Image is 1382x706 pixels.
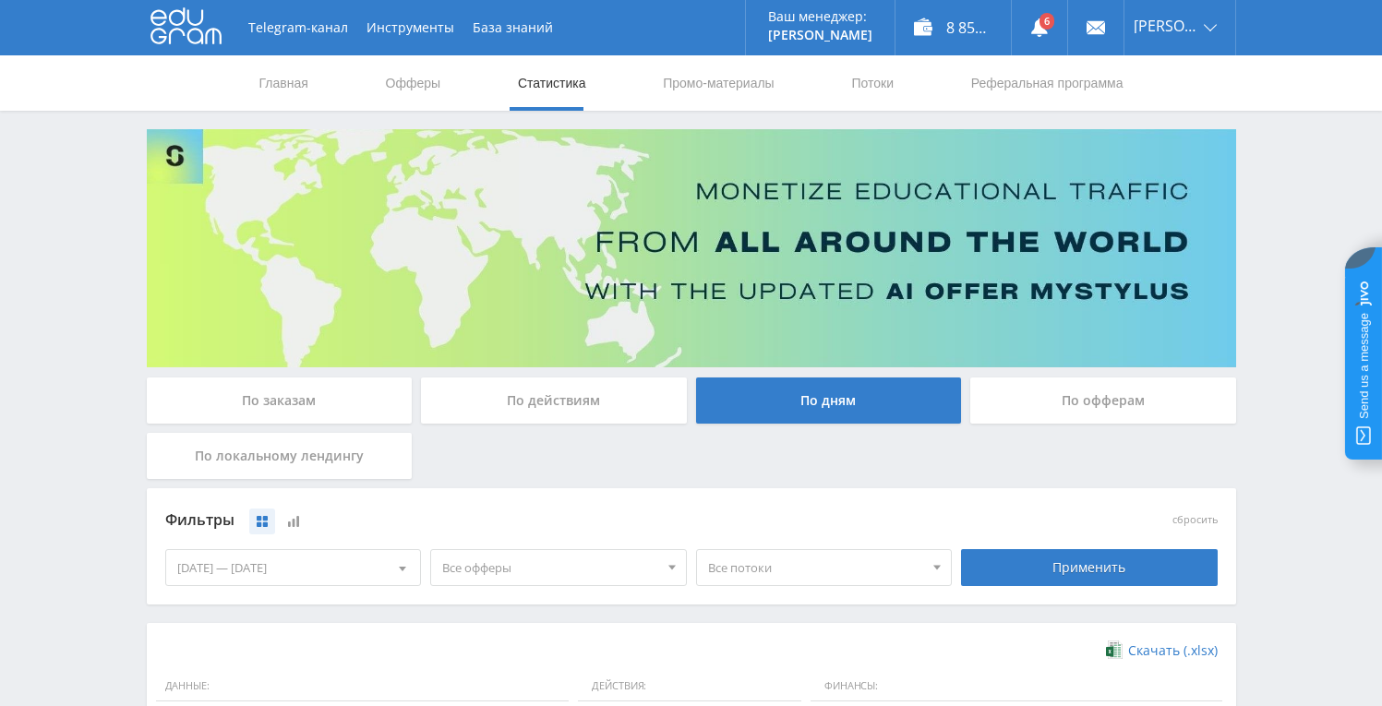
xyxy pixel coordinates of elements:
[147,129,1236,367] img: Banner
[768,9,872,24] p: Ваш менеджер:
[696,377,962,424] div: По дням
[1128,643,1218,658] span: Скачать (.xlsx)
[1172,514,1218,526] button: сбросить
[970,377,1236,424] div: По офферам
[578,671,801,702] span: Действия:
[969,55,1125,111] a: Реферальная программа
[516,55,588,111] a: Статистика
[421,377,687,424] div: По действиям
[849,55,895,111] a: Потоки
[1106,641,1217,660] a: Скачать (.xlsx)
[811,671,1221,702] span: Финансы:
[442,550,658,585] span: Все офферы
[768,28,872,42] p: [PERSON_NAME]
[258,55,310,111] a: Главная
[147,377,413,424] div: По заказам
[384,55,443,111] a: Офферы
[1134,18,1198,33] span: [PERSON_NAME]
[961,549,1218,586] div: Применить
[147,433,413,479] div: По локальному лендингу
[166,550,421,585] div: [DATE] — [DATE]
[661,55,775,111] a: Промо-материалы
[156,671,570,702] span: Данные:
[1106,640,1122,659] img: xlsx
[165,507,953,534] div: Фильтры
[708,550,924,585] span: Все потоки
